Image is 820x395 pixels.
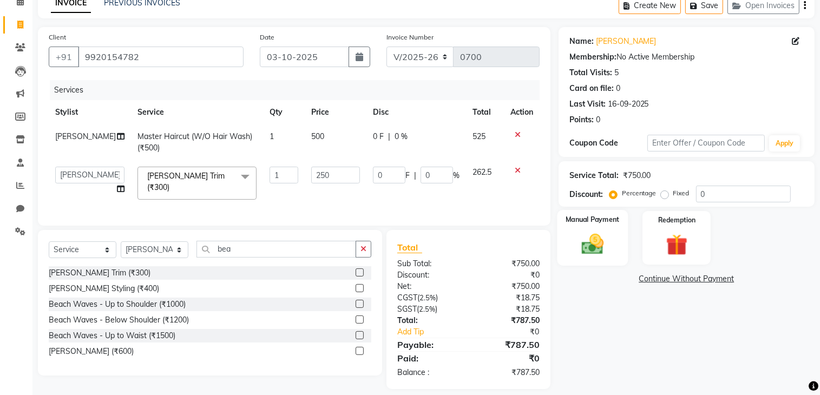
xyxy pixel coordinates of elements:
[49,346,134,357] div: [PERSON_NAME] (₹600)
[659,232,694,258] img: _gift.svg
[622,188,657,198] label: Percentage
[596,114,600,126] div: 0
[569,51,616,63] div: Membership:
[473,131,486,141] span: 525
[574,232,611,257] img: _cash.svg
[389,326,482,338] a: Add Tip
[466,100,504,124] th: Total
[769,135,800,152] button: Apply
[569,137,647,149] div: Coupon Code
[389,258,468,269] div: Sub Total:
[596,36,657,47] a: [PERSON_NAME]
[453,170,460,181] span: %
[397,293,417,302] span: CGST
[389,269,468,281] div: Discount:
[673,188,690,198] label: Fixed
[49,330,175,341] div: Beach Waves - Up to Waist (₹1500)
[78,47,244,67] input: Search by Name/Mobile/Email/Code
[389,281,468,292] div: Net:
[468,304,547,315] div: ₹18.75
[388,131,390,142] span: |
[50,80,548,100] div: Services
[373,131,384,142] span: 0 F
[569,189,603,200] div: Discount:
[270,131,274,141] span: 1
[614,67,619,78] div: 5
[389,338,468,351] div: Payable:
[468,352,547,365] div: ₹0
[569,36,594,47] div: Name:
[305,100,366,124] th: Price
[397,304,417,314] span: SGST
[397,242,422,253] span: Total
[169,182,174,192] a: x
[569,98,606,110] div: Last Visit:
[419,293,436,302] span: 2.5%
[49,47,79,67] button: +91
[49,283,159,294] div: [PERSON_NAME] Styling (₹400)
[468,292,547,304] div: ₹18.75
[504,100,540,124] th: Action
[196,241,356,258] input: Search or Scan
[55,131,116,141] span: [PERSON_NAME]
[569,51,804,63] div: No Active Membership
[49,32,66,42] label: Client
[647,135,765,152] input: Enter Offer / Coupon Code
[389,352,468,365] div: Paid:
[569,67,612,78] div: Total Visits:
[569,114,594,126] div: Points:
[561,273,812,285] a: Continue Without Payment
[386,32,434,42] label: Invoice Number
[263,100,305,124] th: Qty
[147,171,225,192] span: [PERSON_NAME] Trim (₹300)
[468,338,547,351] div: ₹787.50
[49,299,186,310] div: Beach Waves - Up to Shoulder (₹1000)
[569,170,619,181] div: Service Total:
[468,269,547,281] div: ₹0
[414,170,416,181] span: |
[623,170,651,181] div: ₹750.00
[389,304,468,315] div: ( )
[131,100,263,124] th: Service
[658,215,696,225] label: Redemption
[468,367,547,378] div: ₹787.50
[405,170,410,181] span: F
[608,98,649,110] div: 16-09-2025
[395,131,408,142] span: 0 %
[468,258,547,269] div: ₹750.00
[569,83,614,94] div: Card on file:
[49,267,150,279] div: [PERSON_NAME] Trim (₹300)
[468,315,547,326] div: ₹787.50
[389,292,468,304] div: ( )
[311,131,324,141] span: 500
[419,305,435,313] span: 2.5%
[616,83,620,94] div: 0
[482,326,548,338] div: ₹0
[389,315,468,326] div: Total:
[260,32,274,42] label: Date
[389,367,468,378] div: Balance :
[49,100,131,124] th: Stylist
[566,214,620,225] label: Manual Payment
[137,131,252,153] span: Master Haircut (W/O Hair Wash) (₹500)
[473,167,491,177] span: 262.5
[366,100,466,124] th: Disc
[468,281,547,292] div: ₹750.00
[49,314,189,326] div: Beach Waves - Below Shoulder (₹1200)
